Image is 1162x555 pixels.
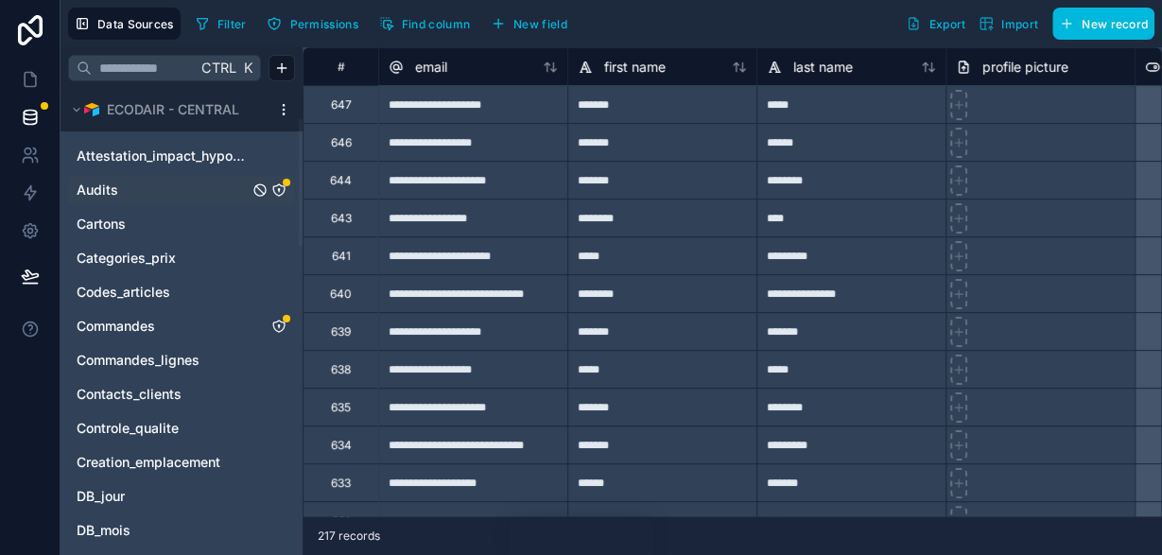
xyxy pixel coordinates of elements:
a: Audits [77,181,249,199]
div: 631 [332,513,350,529]
span: Permissions [289,17,357,31]
div: Controle_qualite [68,413,295,443]
a: DB_mois [77,521,249,540]
span: Codes_articles [77,283,170,302]
button: Find column [373,9,477,38]
span: Ctrl [199,56,238,79]
a: Commandes_lignes [77,351,249,370]
span: Audits [77,181,118,199]
div: 635 [331,400,351,415]
button: New record [1052,8,1154,40]
div: 638 [331,362,351,377]
span: Creation_emplacement [77,453,220,472]
div: DB_jour [68,481,295,512]
div: Commandes_lignes [68,345,295,375]
div: Creation_emplacement [68,447,295,477]
span: Controle_qualite [77,419,179,438]
span: 217 records [318,529,380,544]
a: Permissions [260,9,372,38]
span: last name [793,58,853,77]
span: Cartons [77,215,126,234]
span: Find column [402,17,470,31]
button: Permissions [260,9,364,38]
div: 633 [331,476,351,491]
span: Export [928,17,965,31]
a: Codes_articles [77,283,249,302]
div: 634 [331,438,352,453]
button: New field [484,9,574,38]
a: DB_jour [77,487,249,506]
div: 644 [330,173,352,188]
a: Cartons [77,215,249,234]
div: # [318,60,364,74]
a: Contacts_clients [77,385,249,404]
span: Data Sources [97,17,174,31]
div: Contacts_clients [68,379,295,409]
button: Airtable LogoECODAIR - CENTRAL [68,96,269,123]
div: 640 [330,286,352,302]
a: Controle_qualite [77,419,249,438]
button: Export [899,8,972,40]
div: Commandes [68,311,295,341]
div: 643 [331,211,352,226]
div: 639 [331,324,351,339]
div: Attestation_impact_hypotheses [68,141,295,171]
span: ECODAIR - CENTRAL [107,100,239,119]
a: New record [1045,8,1154,40]
span: email [415,58,447,77]
div: Categories_prix [68,243,295,273]
a: Commandes [77,317,249,336]
span: Import [1001,17,1038,31]
span: New record [1082,17,1148,31]
img: Airtable Logo [84,102,99,117]
span: New field [513,17,567,31]
span: DB_jour [77,487,125,506]
div: 641 [332,249,351,264]
a: Attestation_impact_hypotheses [77,147,249,165]
span: Commandes_lignes [77,351,199,370]
div: 646 [331,135,352,150]
span: DB_mois [77,521,130,540]
span: Filter [217,17,247,31]
div: 647 [331,97,352,113]
a: Categories_prix [77,249,249,268]
div: DB_mois [68,515,295,546]
span: Commandes [77,317,155,336]
button: Import [972,8,1045,40]
button: Data Sources [68,8,181,40]
div: Cartons [68,209,295,239]
div: Codes_articles [68,277,295,307]
div: Audits [68,175,295,205]
a: Creation_emplacement [77,453,249,472]
span: first name [604,58,666,77]
span: Contacts_clients [77,385,182,404]
span: K [241,61,254,75]
button: Filter [188,9,253,38]
span: profile picture [982,58,1068,77]
span: Categories_prix [77,249,176,268]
